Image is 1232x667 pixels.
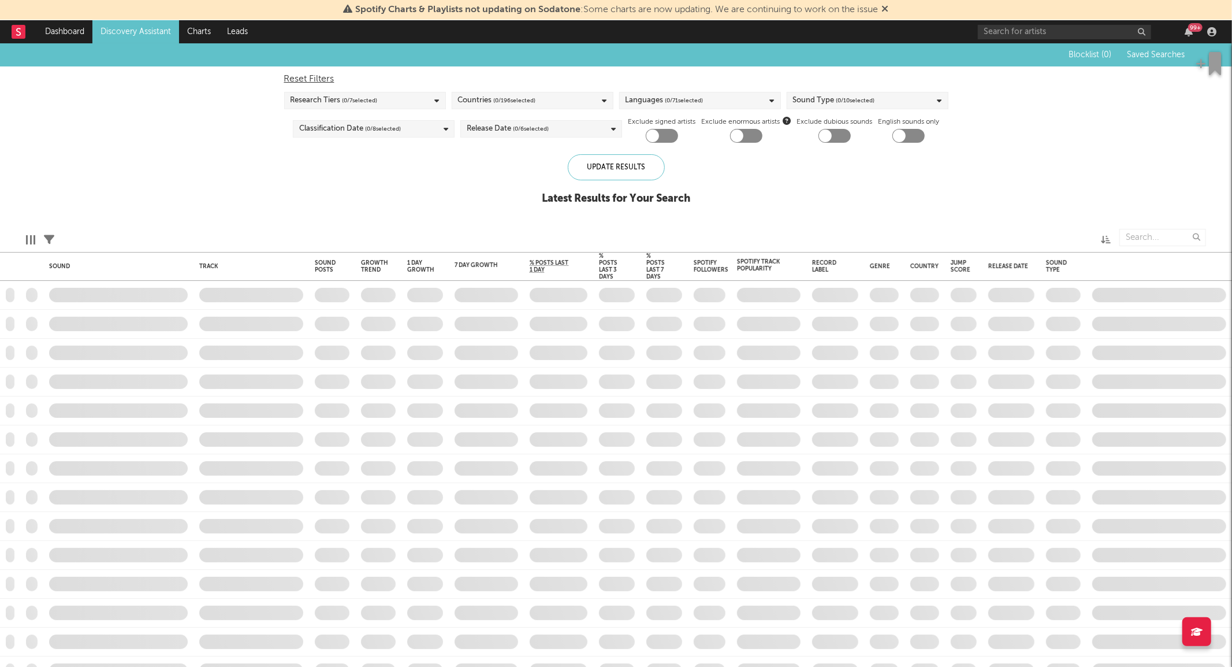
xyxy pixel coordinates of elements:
[1046,260,1067,273] div: Sound Type
[870,263,890,270] div: Genre
[783,115,791,126] button: Exclude enormous artists
[542,192,690,206] div: Latest Results for Your Search
[836,94,875,108] span: ( 0 / 10 selected)
[356,5,879,14] span: : Some charts are now updating. We are continuing to work on the issue
[878,115,939,129] label: English sounds only
[793,94,875,108] div: Sound Type
[315,260,336,273] div: Sound Posts
[49,263,182,270] div: Sound
[494,94,536,108] span: ( 0 / 196 selected)
[628,115,695,129] label: Exclude signed artists
[179,20,219,43] a: Charts
[665,94,704,108] span: ( 0 / 71 selected)
[951,260,970,273] div: Jump Score
[343,94,378,108] span: ( 0 / 7 selected)
[361,260,390,273] div: Growth Trend
[1123,50,1187,60] button: Saved Searches
[882,5,889,14] span: Dismiss
[356,5,581,14] span: Spotify Charts & Playlists not updating on Sodatone
[910,263,939,270] div: Country
[219,20,256,43] a: Leads
[1127,51,1187,59] span: Saved Searches
[1188,23,1203,32] div: 99 +
[26,223,35,257] div: Edit Columns
[299,122,401,136] div: Classification Date
[988,263,1029,270] div: Release Date
[599,253,617,280] div: % Posts Last 3 Days
[568,154,665,180] div: Update Results
[199,263,297,270] div: Track
[1119,229,1206,246] input: Search...
[407,260,434,273] div: 1 Day Growth
[365,122,401,136] span: ( 0 / 8 selected)
[44,223,54,257] div: Filters
[530,260,570,273] span: % Posts Last 1 Day
[796,115,872,129] label: Exclude dubious sounds
[701,115,791,129] span: Exclude enormous artists
[467,122,549,136] div: Release Date
[92,20,179,43] a: Discovery Assistant
[694,260,728,273] div: Spotify Followers
[1101,51,1111,59] span: ( 0 )
[1069,51,1111,59] span: Blocklist
[458,94,536,108] div: Countries
[1185,27,1193,36] button: 99+
[284,72,948,86] div: Reset Filters
[646,253,665,280] div: % Posts Last 7 Days
[455,262,501,269] div: 7 Day Growth
[626,94,704,108] div: Languages
[812,260,841,273] div: Record Label
[978,25,1151,39] input: Search for artists
[291,94,378,108] div: Research Tiers
[513,122,549,136] span: ( 0 / 6 selected)
[737,258,783,272] div: Spotify Track Popularity
[37,20,92,43] a: Dashboard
